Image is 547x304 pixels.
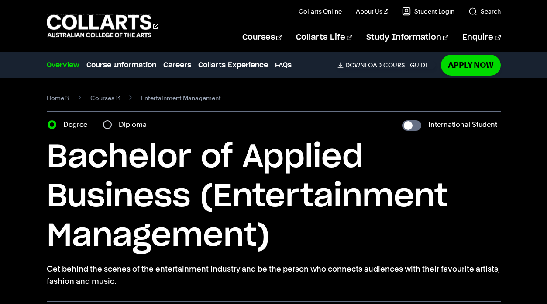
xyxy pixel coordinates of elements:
[462,23,500,52] a: Enquire
[356,7,388,16] a: About Us
[468,7,501,16] a: Search
[86,60,156,70] a: Course Information
[47,60,79,70] a: Overview
[441,55,501,75] a: Apply Now
[428,119,497,131] label: International Student
[119,119,152,131] label: Diploma
[141,92,221,104] span: Entertainment Management
[299,7,342,16] a: Collarts Online
[402,7,454,16] a: Student Login
[63,119,93,131] label: Degree
[345,61,382,69] span: Download
[47,14,158,38] div: Go to homepage
[337,61,436,69] a: DownloadCourse Guide
[47,263,501,287] p: Get behind the scenes of the entertainment industry and be the person who connects audiences with...
[275,60,292,70] a: FAQs
[47,92,70,104] a: Home
[242,23,282,52] a: Courses
[198,60,268,70] a: Collarts Experience
[163,60,191,70] a: Careers
[47,138,501,256] h1: Bachelor of Applied Business (Entertainment Management)
[366,23,448,52] a: Study Information
[296,23,352,52] a: Collarts Life
[90,92,120,104] a: Courses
